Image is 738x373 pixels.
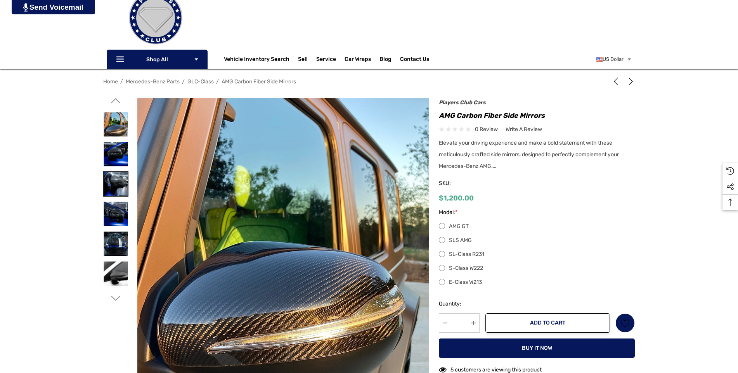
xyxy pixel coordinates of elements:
[400,56,429,64] a: Contact Us
[439,250,635,259] label: SL-Class R231
[23,3,28,12] img: PjwhLS0gR2VuZXJhdG9yOiBHcmF2aXQuaW8gLS0+PHN2ZyB4bWxucz0iaHR0cDovL3d3dy53My5vcmcvMjAwMC9zdmciIHhtb...
[439,140,619,169] span: Elevate your driving experience and make a bold statement with these meticulously crafted side mi...
[726,183,734,191] svg: Social Media
[439,236,635,245] label: SLS AMG
[596,52,632,67] a: USD
[104,261,128,286] img: AMG GT63 Carbon Fiber Side Mirrors
[485,313,610,333] button: Add to Cart
[298,52,316,67] a: Sell
[439,222,635,231] label: AMG GT
[439,109,635,122] h1: AMG Carbon Fiber Side Mirrors
[126,78,180,85] a: Mercedes-Benz Parts
[612,78,623,85] a: Previous
[439,299,480,309] label: Quantity:
[107,50,208,69] p: Shop All
[439,178,478,189] span: SKU:
[624,78,635,85] a: Next
[439,338,635,358] button: Buy it now
[726,167,734,175] svg: Recently Viewed
[222,78,296,85] a: AMG Carbon Fiber Side Mirrors
[615,313,635,333] a: Wish List
[298,56,308,64] span: Sell
[345,56,371,64] span: Car Wraps
[104,112,128,136] img: AMG Carbon Fiber Side Mirrors
[475,124,498,134] span: 0 review
[111,294,121,303] svg: Go to slide 3 of 3
[103,78,118,85] a: Home
[722,199,738,206] svg: Top
[379,56,392,64] a: Blog
[439,278,635,287] label: E-Class W213
[345,52,379,67] a: Car Wraps
[104,172,128,196] img: AMG GT63 Carbon Fiber Side Mirrors
[506,126,542,133] span: Write a Review
[187,78,214,85] a: GLC-Class
[439,99,486,106] a: Players Club Cars
[439,264,635,273] label: S-Class W222
[111,96,121,105] svg: Go to slide 1 of 3
[104,142,128,166] img: AMG GT63 Carbon Fiber Side Mirrors
[224,56,289,64] a: Vehicle Inventory Search
[621,319,630,328] svg: Wish List
[439,208,635,217] label: Model:
[104,202,128,226] img: AMG GT63 Carbon Fiber Side Mirrors
[506,124,542,134] a: Write a Review
[194,57,199,62] svg: Icon Arrow Down
[115,55,127,64] svg: Icon Line
[316,56,336,64] a: Service
[104,231,128,256] img: AMG GT63 Carbon Fiber Side Mirrors
[103,75,635,88] nav: Breadcrumb
[439,194,474,202] span: $1,200.00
